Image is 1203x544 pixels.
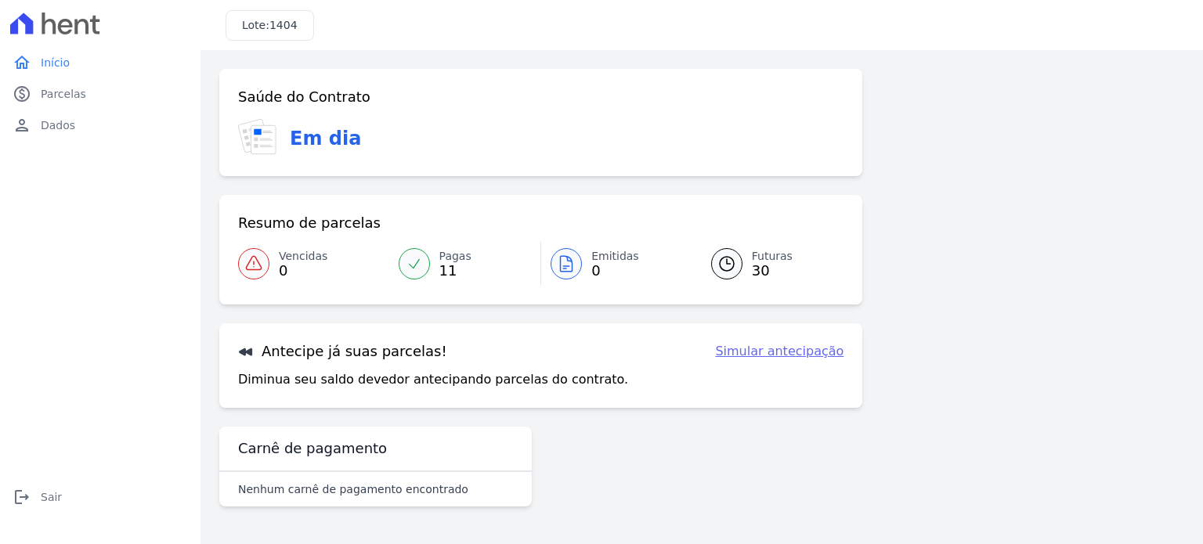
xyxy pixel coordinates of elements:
[389,242,541,286] a: Pagas 11
[6,78,194,110] a: paidParcelas
[41,117,75,133] span: Dados
[591,265,639,277] span: 0
[238,214,381,232] h3: Resumo de parcelas
[238,481,468,497] p: Nenhum carnê de pagamento encontrado
[238,370,628,389] p: Diminua seu saldo devedor antecipando parcelas do contrato.
[41,86,86,102] span: Parcelas
[238,242,389,286] a: Vencidas 0
[6,481,194,513] a: logoutSair
[238,342,447,361] h3: Antecipe já suas parcelas!
[238,439,387,458] h3: Carnê de pagamento
[715,342,844,361] a: Simular antecipação
[290,124,361,153] h3: Em dia
[41,489,62,505] span: Sair
[752,248,793,265] span: Futuras
[13,85,31,103] i: paid
[439,248,471,265] span: Pagas
[242,17,298,34] h3: Lote:
[238,88,370,106] h3: Saúde do Contrato
[591,248,639,265] span: Emitidas
[41,55,70,70] span: Início
[692,242,844,286] a: Futuras 30
[13,488,31,506] i: logout
[13,53,31,72] i: home
[752,265,793,277] span: 30
[6,47,194,78] a: homeInício
[13,116,31,135] i: person
[541,242,692,286] a: Emitidas 0
[269,19,298,31] span: 1404
[279,265,327,277] span: 0
[439,265,471,277] span: 11
[279,248,327,265] span: Vencidas
[6,110,194,141] a: personDados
